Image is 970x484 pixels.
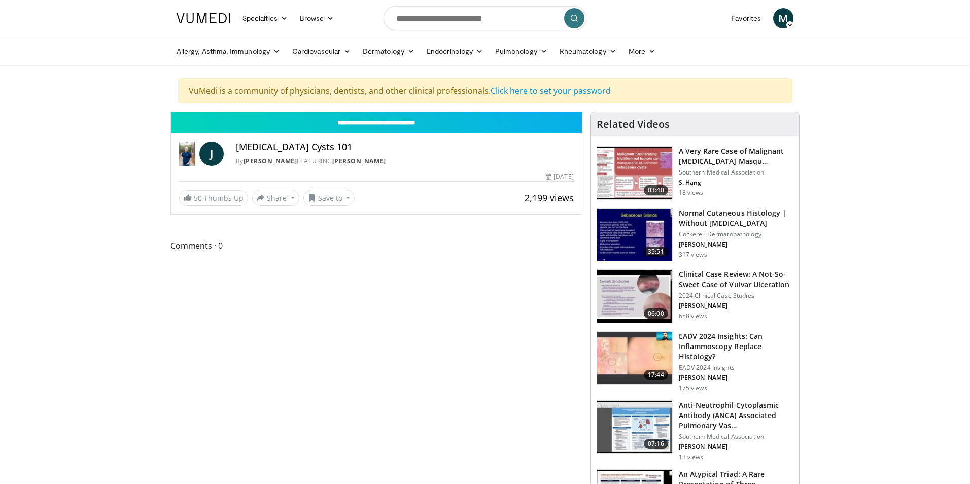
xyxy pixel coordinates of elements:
[491,85,611,96] a: Click here to set your password
[679,312,707,320] p: 658 views
[597,331,793,392] a: 17:44 EADV 2024 Insights: Can Inflammoscopy Replace Histology? EADV 2024 Insights [PERSON_NAME] 1...
[199,142,224,166] a: J
[597,401,672,454] img: 088b5fac-d6ad-43d4-be1a-44ee880f5bb0.150x105_q85_crop-smart_upscale.jpg
[286,41,357,61] a: Cardiovascular
[644,370,668,380] span: 17:44
[679,384,707,392] p: 175 views
[597,270,672,323] img: 2e26c7c5-ede0-4b44-894d-3a9364780452.150x105_q85_crop-smart_upscale.jpg
[170,239,582,252] span: Comments 0
[679,230,793,238] p: Cockerell Dermatopathology
[679,400,793,431] h3: Anti-Neutrophil Cytoplasmic Antibody (ANCA) Associated Pulmonary Vas…
[679,364,793,372] p: EADV 2024 Insights
[553,41,622,61] a: Rheumatology
[357,41,421,61] a: Dermatology
[303,190,355,206] button: Save to
[773,8,793,28] a: M
[489,41,553,61] a: Pulmonology
[194,193,202,203] span: 50
[679,189,704,197] p: 18 views
[597,332,672,385] img: 21dd94d6-2aa4-4e90-8e67-e9d24ce83a66.150x105_q85_crop-smart_upscale.jpg
[597,118,670,130] h4: Related Videos
[679,433,793,441] p: Southern Medical Association
[679,302,793,310] p: [PERSON_NAME]
[236,157,574,166] div: By FEATURING
[644,185,668,195] span: 03:40
[679,292,793,300] p: 2024 Clinical Case Studies
[597,269,793,323] a: 06:00 Clinical Case Review: A Not-So-Sweet Case of Vulvar Ulceration 2024 Clinical Case Studies [...
[421,41,489,61] a: Endocrinology
[679,179,793,187] p: S. Hang
[177,13,230,23] img: VuMedi Logo
[597,400,793,461] a: 07:16 Anti-Neutrophil Cytoplasmic Antibody (ANCA) Associated Pulmonary Vas… Southern Medical Asso...
[725,8,767,28] a: Favorites
[679,453,704,461] p: 13 views
[179,190,248,206] a: 50 Thumbs Up
[597,208,793,262] a: 35:51 Normal Cutaneous Histology | Without [MEDICAL_DATA] Cockerell Dermatopathology [PERSON_NAME...
[679,208,793,228] h3: Normal Cutaneous Histology | Without [MEDICAL_DATA]
[679,168,793,177] p: Southern Medical Association
[679,240,793,249] p: [PERSON_NAME]
[332,157,386,165] a: [PERSON_NAME]
[244,157,297,165] a: [PERSON_NAME]
[236,8,294,28] a: Specialties
[597,209,672,261] img: cd4a92e4-2b31-4376-97fb-4364d1c8cf52.150x105_q85_crop-smart_upscale.jpg
[252,190,299,206] button: Share
[179,142,195,166] img: Dr. Jordan Rennicke
[679,269,793,290] h3: Clinical Case Review: A Not-So-Sweet Case of Vulvar Ulceration
[597,147,672,199] img: 15a2a6c9-b512-40ee-91fa-a24d648bcc7f.150x105_q85_crop-smart_upscale.jpg
[622,41,662,61] a: More
[679,331,793,362] h3: EADV 2024 Insights: Can Inflammoscopy Replace Histology?
[294,8,340,28] a: Browse
[384,6,586,30] input: Search topics, interventions
[644,439,668,449] span: 07:16
[170,41,286,61] a: Allergy, Asthma, Immunology
[178,78,792,103] div: VuMedi is a community of physicians, dentists, and other clinical professionals.
[644,247,668,257] span: 35:51
[546,172,573,181] div: [DATE]
[679,374,793,382] p: [PERSON_NAME]
[597,146,793,200] a: 03:40 A Very Rare Case of Malignant [MEDICAL_DATA] Masqu… Southern Medical Association S. Hang 18...
[679,251,707,259] p: 317 views
[679,146,793,166] h3: A Very Rare Case of Malignant [MEDICAL_DATA] Masqu…
[525,192,574,204] span: 2,199 views
[236,142,574,153] h4: [MEDICAL_DATA] Cysts 101
[644,308,668,319] span: 06:00
[679,443,793,451] p: [PERSON_NAME]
